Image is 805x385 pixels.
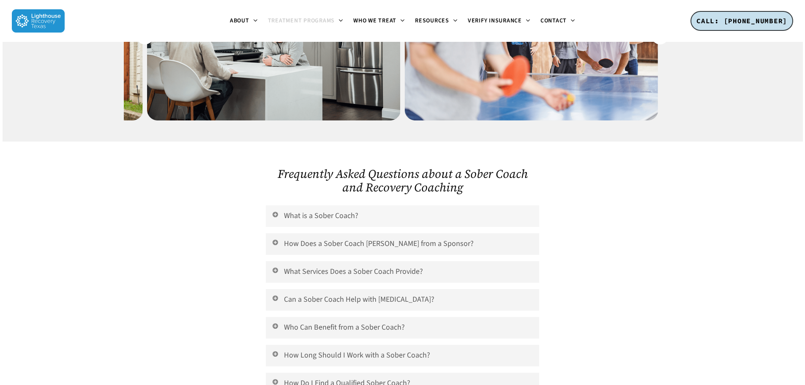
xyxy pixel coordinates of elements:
[266,233,539,255] a: How Does a Sober Coach [PERSON_NAME] from a Sponsor?
[266,261,539,283] a: What Services Does a Sober Coach Provide?
[266,167,539,194] h2: Frequently Asked Questions about a Sober Coach and Recovery Coaching
[266,205,539,227] a: What is a Sober Coach?
[696,16,787,25] span: CALL: [PHONE_NUMBER]
[690,11,793,31] a: CALL: [PHONE_NUMBER]
[230,16,249,25] span: About
[535,18,580,25] a: Contact
[266,345,539,366] a: How Long Should I Work with a Sober Coach?
[263,18,349,25] a: Treatment Programs
[353,16,396,25] span: Who We Treat
[410,18,463,25] a: Resources
[268,16,335,25] span: Treatment Programs
[266,289,539,311] a: Can a Sober Coach Help with [MEDICAL_DATA]?
[348,18,410,25] a: Who We Treat
[12,9,65,33] img: Lighthouse Recovery Texas
[415,16,449,25] span: Resources
[266,317,539,339] a: Who Can Benefit from a Sober Coach?
[225,18,263,25] a: About
[463,18,535,25] a: Verify Insurance
[540,16,567,25] span: Contact
[468,16,522,25] span: Verify Insurance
